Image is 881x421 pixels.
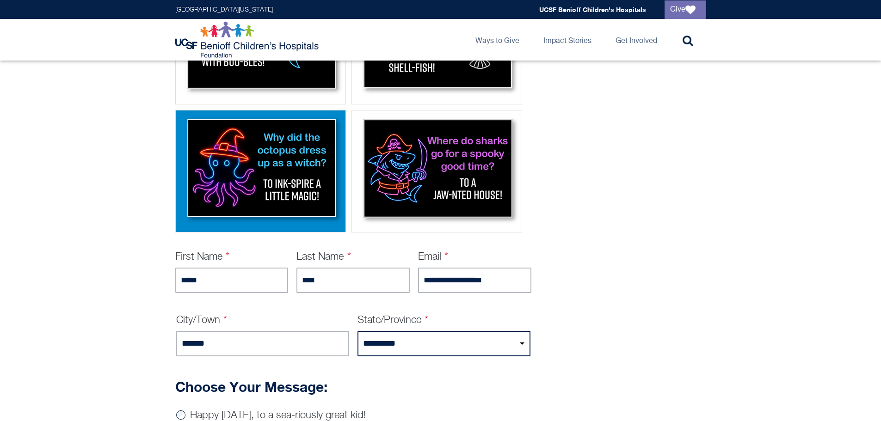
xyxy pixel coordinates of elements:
a: Ways to Give [468,19,527,61]
a: Give [665,0,706,19]
label: Last Name [296,252,351,262]
div: Shark [351,110,522,232]
a: Get Involved [608,19,665,61]
div: Octopus [175,110,346,232]
label: City/Town [176,315,228,325]
a: [GEOGRAPHIC_DATA][US_STATE] [175,6,273,13]
label: Happy [DATE], to a sea-riously great kid! [190,410,366,421]
label: State/Province [357,315,429,325]
img: Shark [355,113,519,226]
a: UCSF Benioff Children's Hospitals [539,6,646,13]
label: Email [418,252,449,262]
strong: Choose Your Message: [175,378,327,395]
img: Octopus [179,113,343,226]
a: Impact Stories [536,19,599,61]
img: Logo for UCSF Benioff Children's Hospitals Foundation [175,21,321,58]
label: First Name [175,252,230,262]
